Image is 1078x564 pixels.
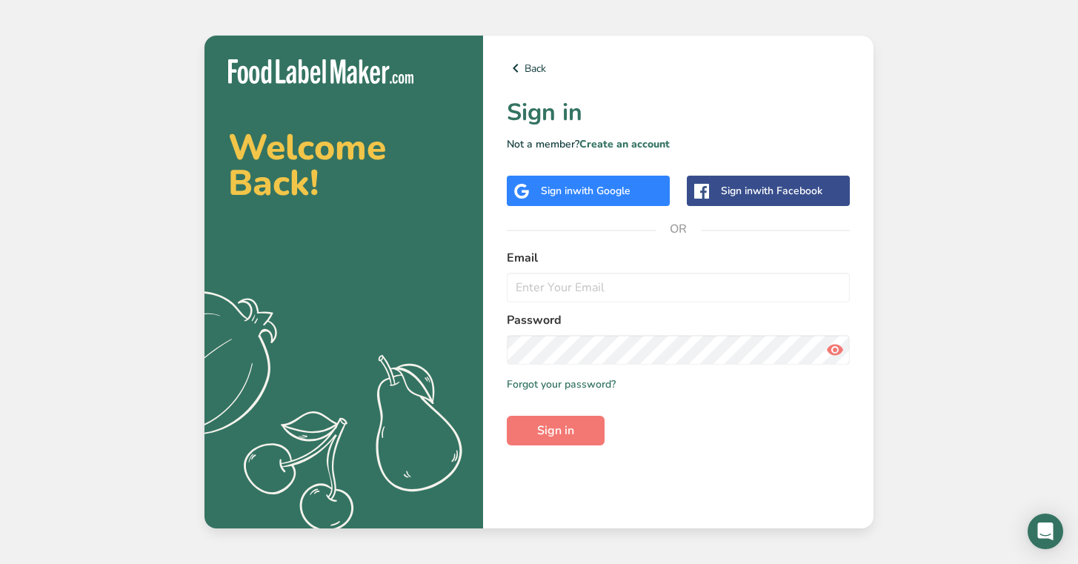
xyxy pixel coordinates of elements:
h2: Welcome Back! [228,130,459,201]
label: Password [507,311,850,329]
span: OR [656,207,701,251]
a: Create an account [579,137,670,151]
button: Sign in [507,416,605,445]
a: Forgot your password? [507,376,616,392]
span: with Google [573,184,631,198]
a: Back [507,59,850,77]
input: Enter Your Email [507,273,850,302]
p: Not a member? [507,136,850,152]
div: Sign in [541,183,631,199]
h1: Sign in [507,95,850,130]
div: Open Intercom Messenger [1028,514,1063,549]
label: Email [507,249,850,267]
span: with Facebook [753,184,822,198]
div: Sign in [721,183,822,199]
img: Food Label Maker [228,59,413,84]
span: Sign in [537,422,574,439]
